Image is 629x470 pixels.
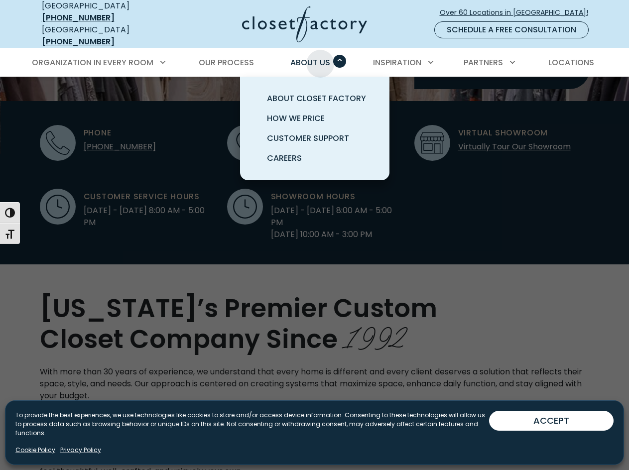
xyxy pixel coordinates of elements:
[199,57,254,68] span: Our Process
[42,12,115,23] a: [PHONE_NUMBER]
[548,57,594,68] span: Locations
[267,93,366,104] span: About Closet Factory
[267,152,302,164] span: Careers
[440,7,596,18] span: Over 60 Locations in [GEOGRAPHIC_DATA]!
[242,6,367,42] img: Closet Factory Logo
[434,21,589,38] a: Schedule a Free Consultation
[240,77,389,180] ul: About Us submenu
[439,4,597,21] a: Over 60 Locations in [GEOGRAPHIC_DATA]!
[32,57,153,68] span: Organization in Every Room
[42,24,164,48] div: [GEOGRAPHIC_DATA]
[464,57,503,68] span: Partners
[489,411,614,431] button: ACCEPT
[267,113,325,124] span: How We Price
[15,411,489,438] p: To provide the best experiences, we use technologies like cookies to store and/or access device i...
[42,36,115,47] a: [PHONE_NUMBER]
[15,446,55,455] a: Cookie Policy
[267,132,349,144] span: Customer Support
[60,446,101,455] a: Privacy Policy
[25,49,605,77] nav: Primary Menu
[290,57,330,68] span: About Us
[373,57,421,68] span: Inspiration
